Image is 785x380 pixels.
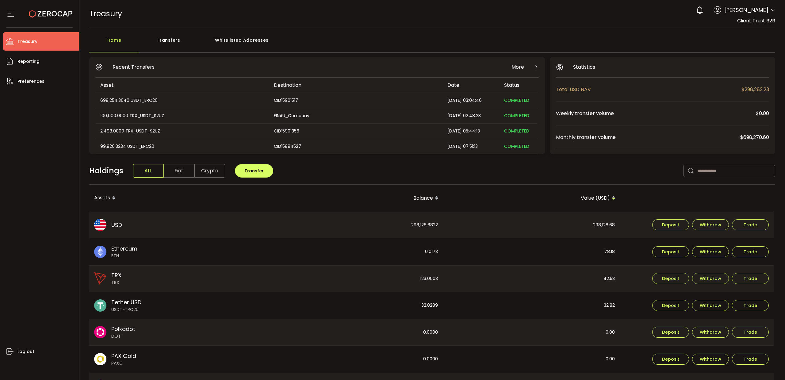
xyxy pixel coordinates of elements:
[266,193,443,203] div: Balance
[700,250,721,254] span: Withdraw
[442,97,499,104] div: [DATE] 03:04:46
[732,327,769,338] button: Trade
[692,219,729,230] button: Withdraw
[235,164,273,178] button: Transfer
[662,276,679,281] span: Deposit
[269,112,442,119] div: FINAU_Company
[111,279,121,286] span: TRX
[504,143,529,149] span: COMPLETED
[737,17,775,24] span: Client Trust B2B
[94,246,106,258] img: eth_portfolio.svg
[573,63,595,71] span: Statistics
[756,109,769,117] span: $0.00
[652,273,689,284] button: Deposit
[732,300,769,311] button: Trade
[692,273,729,284] button: Withdraw
[556,86,741,93] span: Total USD NAV
[111,253,137,259] span: ETH
[700,357,721,361] span: Withdraw
[692,300,729,311] button: Withdraw
[442,128,499,135] div: [DATE] 05:44:13
[95,97,268,104] div: 698,254.3640 USDT_ERC20
[443,346,620,373] div: 0.00
[692,246,729,257] button: Withdraw
[111,271,121,279] span: TRX
[111,333,135,340] span: DOT
[111,352,136,360] span: PAX Gold
[89,193,266,203] div: Assets
[164,164,194,178] span: Fiat
[662,250,679,254] span: Deposit
[744,276,757,281] span: Trade
[443,266,620,292] div: 42.53
[652,246,689,257] button: Deposit
[443,238,620,265] div: 78.18
[89,34,140,52] div: Home
[744,223,757,227] span: Trade
[244,168,264,174] span: Transfer
[113,63,155,71] span: Recent Transfers
[111,298,141,306] span: Tether USD
[133,164,164,178] span: ALL
[744,357,757,361] span: Trade
[662,223,679,227] span: Deposit
[266,346,443,373] div: 0.0000
[662,303,679,308] span: Deposit
[442,112,499,119] div: [DATE] 02:48:23
[94,299,106,312] img: usdt_portfolio.svg
[732,273,769,284] button: Trade
[443,212,620,238] div: 298,128.68
[700,276,721,281] span: Withdraw
[662,330,679,334] span: Deposit
[111,221,122,229] span: USD
[732,219,769,230] button: Trade
[266,238,443,265] div: 0.0173
[499,82,538,89] div: Status
[443,193,620,203] div: Value (USD)
[504,113,529,119] span: COMPLETED
[269,128,442,135] div: CID15901356
[194,164,225,178] span: Crypto
[198,34,286,52] div: Whitelisted Addresses
[111,306,141,313] span: USDT-TRC20
[443,292,620,319] div: 32.82
[744,250,757,254] span: Trade
[556,109,756,117] span: Weekly transfer volume
[94,219,106,231] img: usd_portfolio.svg
[724,6,768,14] span: [PERSON_NAME]
[266,319,443,346] div: 0.0000
[744,330,757,334] span: Trade
[89,8,122,19] span: Treasury
[740,133,769,141] span: $698,270.60
[443,319,620,346] div: 0.00
[556,133,740,141] span: Monthly transfer volume
[692,327,729,338] button: Withdraw
[94,272,106,285] img: trx_portfolio.png
[111,360,136,367] span: PAXG
[662,357,679,361] span: Deposit
[94,326,106,338] img: dot_portfolio.svg
[652,354,689,365] button: Deposit
[269,143,442,150] div: CID15894527
[732,354,769,365] button: Trade
[442,143,499,150] div: [DATE] 07:51:13
[95,112,268,119] div: 100,000.0000 TRX_USDT_S2UZ
[732,246,769,257] button: Trade
[266,266,443,292] div: 123.0003
[652,300,689,311] button: Deposit
[17,77,44,86] span: Preferences
[266,212,443,238] div: 298,128.6822
[111,325,135,333] span: Polkadot
[504,97,529,103] span: COMPLETED
[94,353,106,365] img: paxg_portfolio.svg
[700,330,721,334] span: Withdraw
[89,165,123,177] span: Holdings
[744,303,757,308] span: Trade
[442,82,499,89] div: Date
[692,354,729,365] button: Withdraw
[95,143,268,150] div: 99,820.3234 USDT_ERC20
[140,34,198,52] div: Transfers
[269,97,442,104] div: CID15901517
[95,128,268,135] div: 2,498.0000 TRX_USDT_S2UZ
[511,63,524,71] span: More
